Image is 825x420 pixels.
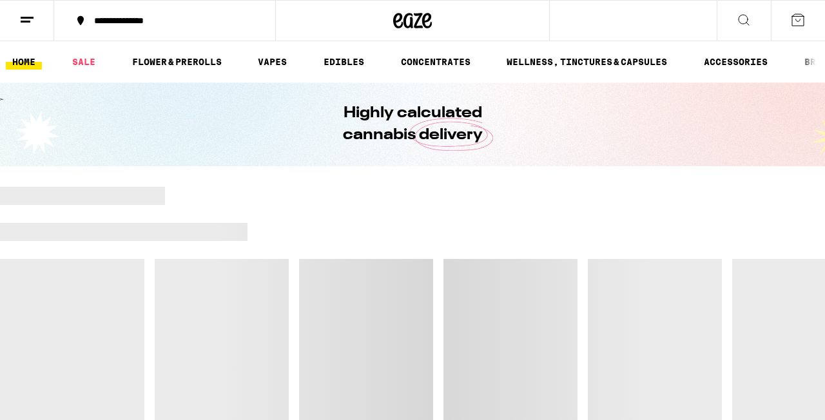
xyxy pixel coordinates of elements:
a: VAPES [251,54,293,70]
a: ACCESSORIES [697,54,774,70]
a: HOME [6,54,42,70]
h1: Highly calculated cannabis delivery [306,102,519,146]
a: EDIBLES [317,54,371,70]
a: SALE [66,54,102,70]
a: FLOWER & PREROLLS [126,54,228,70]
a: WELLNESS, TINCTURES & CAPSULES [500,54,674,70]
a: CONCENTRATES [394,54,477,70]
